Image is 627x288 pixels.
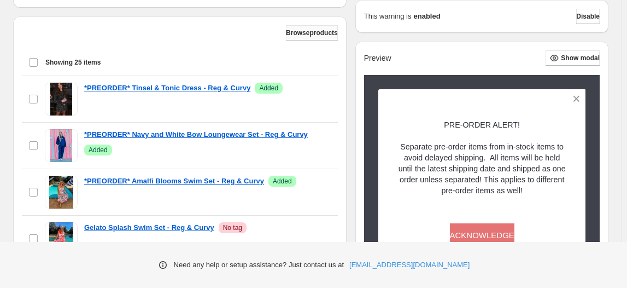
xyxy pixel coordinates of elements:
a: Gelato Splash Swim Set - Reg & Curvy [84,222,214,233]
a: [EMAIL_ADDRESS][DOMAIN_NAME] [349,260,470,270]
a: *PREORDER* Amalfi Blooms Swim Set - Reg & Curvy [84,176,264,187]
p: This warning is [364,11,412,22]
span: Show modal [561,54,600,62]
p: PRE-ORDER ALERT! [397,119,567,130]
a: *PREORDER* Navy and White Bow Loungewear Set - Reg & Curvy [84,129,308,140]
button: Show modal [546,50,600,66]
h2: Preview [364,54,391,63]
span: Browse products [286,28,338,37]
button: Disable [576,9,600,24]
span: Added [259,84,278,93]
span: Showing 25 items [45,58,101,67]
p: Separate pre-order items from in-stock items to avoid delayed shipping. All items will be held un... [397,141,567,196]
span: Added [89,146,108,154]
button: ACKNOWLEDGE [450,223,514,247]
span: Disable [576,12,600,21]
button: Browseproducts [286,25,338,41]
a: *PREORDER* Tinsel & Tonic Dress - Reg & Curvy [84,83,250,94]
strong: enabled [413,11,440,22]
span: Added [273,177,292,186]
span: No tag [223,223,242,232]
